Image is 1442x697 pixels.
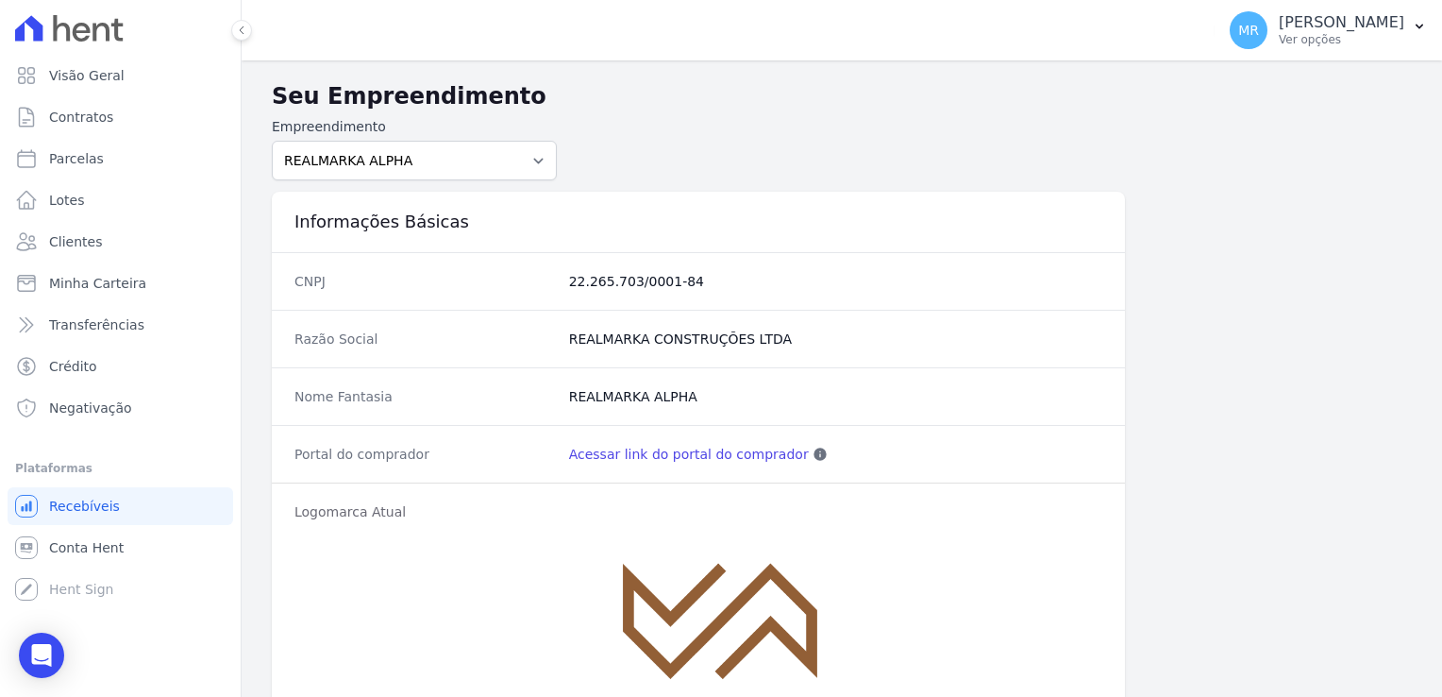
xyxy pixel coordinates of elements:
[49,399,132,417] span: Negativação
[49,149,104,168] span: Parcelas
[569,272,1102,291] dd: 22.265.703/0001-84
[49,108,113,127] span: Contratos
[49,274,146,293] span: Minha Carteira
[8,529,233,567] a: Conta Hent
[49,357,97,376] span: Crédito
[49,497,120,516] span: Recebíveis
[49,66,125,85] span: Visão Geral
[8,487,233,525] a: Recebíveis
[49,232,102,251] span: Clientes
[294,272,554,291] dt: CNPJ
[8,389,233,427] a: Negativação
[1279,32,1404,47] p: Ver opções
[19,633,64,678] div: Open Intercom Messenger
[294,211,1102,233] h3: Informações Básicas
[8,98,233,136] a: Contratos
[1238,24,1259,37] span: MR
[294,445,554,464] dt: Portal do comprador
[8,181,233,219] a: Lotes
[1215,4,1442,57] button: MR [PERSON_NAME] Ver opções
[8,140,233,178] a: Parcelas
[49,538,124,557] span: Conta Hent
[49,191,85,210] span: Lotes
[272,79,1412,113] h2: Seu Empreendimento
[8,348,233,385] a: Crédito
[272,117,557,137] label: Empreendimento
[8,264,233,302] a: Minha Carteira
[1279,13,1404,32] p: [PERSON_NAME]
[569,330,1102,348] dd: REALMARKA CONSTRUÇÕES LTDA
[8,57,233,94] a: Visão Geral
[569,445,809,464] a: Acessar link do portal do comprador
[569,387,1102,406] dd: REALMARKA ALPHA
[15,457,226,480] div: Plataformas
[8,223,233,261] a: Clientes
[8,306,233,344] a: Transferências
[294,330,554,348] dt: Razão Social
[49,315,144,334] span: Transferências
[294,387,554,406] dt: Nome Fantasia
